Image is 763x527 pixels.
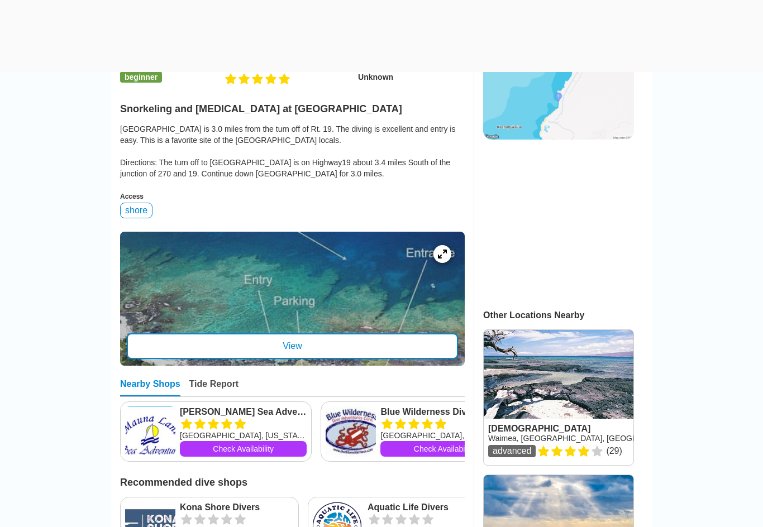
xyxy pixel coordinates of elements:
[120,193,465,201] div: Access
[120,203,152,219] div: shore
[120,471,465,489] h2: Recommended dive shops
[380,430,507,442] div: [GEOGRAPHIC_DATA], [US_STATE], [US_STATE]
[127,334,458,360] div: View
[189,380,239,397] div: Tide Report
[358,73,465,82] div: Unknown
[120,97,465,116] h2: Snorkeling and [MEDICAL_DATA] at [GEOGRAPHIC_DATA]
[380,442,507,457] a: Check Availability
[180,442,307,457] a: Check Availability
[120,124,465,180] div: [GEOGRAPHIC_DATA] is 3.0 miles from the turn off of Rt. 19. The diving is excellent and entry is ...
[125,407,175,457] img: Mauna Lani Sea Adventures, Inc.
[488,434,688,443] a: Waimea, [GEOGRAPHIC_DATA], [GEOGRAPHIC_DATA]
[483,311,652,321] div: Other Locations Nearby
[483,151,633,291] iframe: Advertisement
[180,430,307,442] div: [GEOGRAPHIC_DATA], [US_STATE], [US_STATE]
[180,502,294,514] a: Kona Shore Divers
[120,380,180,397] div: Nearby Shops
[120,232,465,366] a: entry mapView
[483,65,634,140] img: staticmap
[380,407,507,418] a: Blue Wilderness Dive Adventures Corp.
[326,407,376,457] img: Blue Wilderness Dive Adventures Corp.
[368,502,481,514] a: Aquatic Life Divers
[120,72,162,83] span: beginner
[533,11,752,164] iframe: Sign in with Google Dialog
[180,407,307,418] a: [PERSON_NAME] Sea Adventures, Inc.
